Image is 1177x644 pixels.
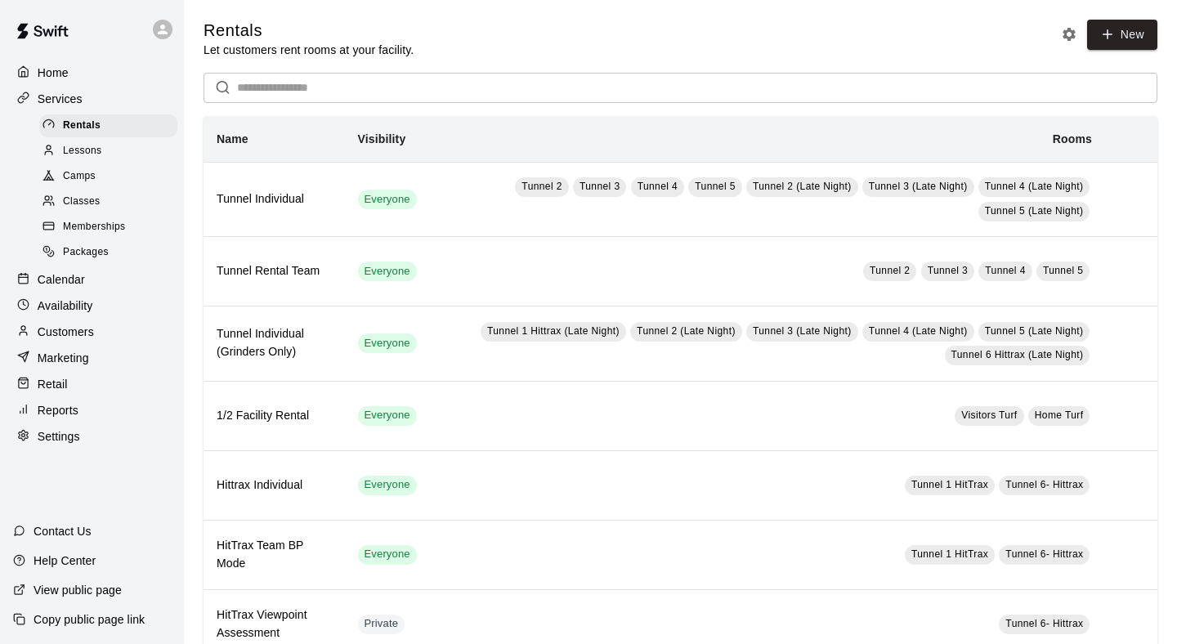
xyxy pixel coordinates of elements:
[358,336,417,351] span: Everyone
[39,113,184,138] a: Rentals
[13,398,171,423] a: Reports
[204,20,414,42] h5: Rentals
[38,350,89,366] p: Marketing
[38,65,69,81] p: Home
[985,265,1025,276] span: Tunnel 4
[911,479,988,490] span: Tunnel 1 HitTrax
[961,409,1017,421] span: Visitors Turf
[38,402,78,418] p: Reports
[217,325,332,361] h6: Tunnel Individual (Grinders Only)
[1005,479,1083,490] span: Tunnel 6- Hittrax
[39,165,177,188] div: Camps
[358,616,405,632] span: Private
[637,325,736,337] span: Tunnel 2 (Late Night)
[1087,20,1157,50] a: New
[695,181,735,192] span: Tunnel 5
[39,241,177,264] div: Packages
[358,476,417,495] div: This service is visible to all of your customers
[1005,618,1083,629] span: Tunnel 6- Hittrax
[580,181,620,192] span: Tunnel 3
[753,181,852,192] span: Tunnel 2 (Late Night)
[39,240,184,266] a: Packages
[217,262,332,280] h6: Tunnel Rental Team
[39,114,177,137] div: Rentals
[63,194,100,210] span: Classes
[204,42,414,58] p: Let customers rent rooms at your facility.
[521,181,562,192] span: Tunnel 2
[217,190,332,208] h6: Tunnel Individual
[870,265,910,276] span: Tunnel 2
[39,216,177,239] div: Memberships
[358,408,417,423] span: Everyone
[13,320,171,344] a: Customers
[39,190,177,213] div: Classes
[358,132,406,145] b: Visibility
[38,376,68,392] p: Retail
[1035,409,1084,421] span: Home Turf
[217,407,332,425] h6: 1/2 Facility Rental
[38,324,94,340] p: Customers
[34,523,92,539] p: Contact Us
[487,325,620,337] span: Tunnel 1 Hittrax (Late Night)
[13,424,171,449] a: Settings
[63,244,109,261] span: Packages
[39,190,184,215] a: Classes
[358,406,417,426] div: This service is visible to all of your customers
[63,118,101,134] span: Rentals
[34,552,96,569] p: Help Center
[358,264,417,280] span: Everyone
[985,205,1084,217] span: Tunnel 5 (Late Night)
[217,537,332,573] h6: HitTrax Team BP Mode
[985,181,1084,192] span: Tunnel 4 (Late Night)
[38,271,85,288] p: Calendar
[869,325,968,337] span: Tunnel 4 (Late Night)
[39,215,184,240] a: Memberships
[951,349,1084,360] span: Tunnel 6 Hittrax (Late Night)
[13,346,171,370] a: Marketing
[13,267,171,292] a: Calendar
[1005,548,1083,560] span: Tunnel 6- Hittrax
[39,140,177,163] div: Lessons
[38,297,93,314] p: Availability
[358,262,417,281] div: This service is visible to all of your customers
[753,325,852,337] span: Tunnel 3 (Late Night)
[13,372,171,396] a: Retail
[1057,22,1081,47] button: Rental settings
[34,611,145,628] p: Copy public page link
[638,181,678,192] span: Tunnel 4
[217,476,332,494] h6: Hittrax Individual
[13,60,171,85] a: Home
[911,548,988,560] span: Tunnel 1 HitTrax
[358,545,417,565] div: This service is visible to all of your customers
[869,181,968,192] span: Tunnel 3 (Late Night)
[63,168,96,185] span: Camps
[358,477,417,493] span: Everyone
[13,293,171,318] a: Availability
[63,219,125,235] span: Memberships
[34,582,122,598] p: View public page
[358,333,417,353] div: This service is visible to all of your customers
[63,143,102,159] span: Lessons
[217,606,332,642] h6: HitTrax Viewpoint Assessment
[358,192,417,208] span: Everyone
[1043,265,1083,276] span: Tunnel 5
[1053,132,1092,145] b: Rooms
[39,138,184,163] a: Lessons
[358,190,417,209] div: This service is visible to all of your customers
[38,428,80,445] p: Settings
[217,132,248,145] b: Name
[38,91,83,107] p: Services
[39,164,184,190] a: Camps
[358,615,405,634] div: This service is hidden, and can only be accessed via a direct link
[928,265,968,276] span: Tunnel 3
[13,87,171,111] a: Services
